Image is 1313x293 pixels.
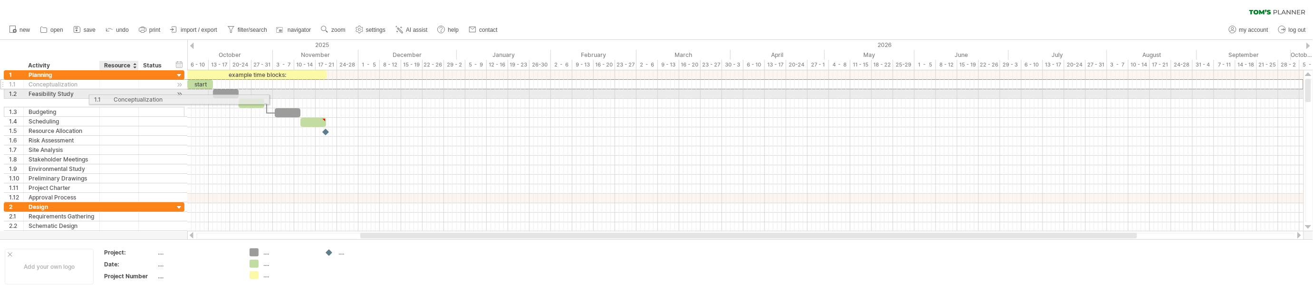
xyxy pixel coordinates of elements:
div: 1 - 5 [915,60,936,70]
div: 30 - 3 [722,60,743,70]
div: scroll to activity [175,89,184,99]
a: AI assist [393,24,430,36]
div: .... [338,248,390,256]
div: 2 [9,202,23,211]
div: start [187,80,213,89]
div: 20-24 [230,60,251,70]
div: 19 - 23 [508,60,530,70]
a: zoom [319,24,348,36]
div: .... [158,272,238,280]
div: Site Analysis [29,145,95,154]
div: 8 - 12 [380,60,401,70]
div: 2 - 6 [551,60,572,70]
div: 16 - 20 [679,60,701,70]
div: 5 - 9 [465,60,487,70]
a: new [7,24,33,36]
div: 1.11 [9,183,23,192]
div: October 2025 [174,50,273,60]
div: Conceptualization [29,80,95,89]
div: 14 - 18 [1236,60,1257,70]
span: new [19,27,30,33]
div: Design [29,202,95,211]
div: Stakeholder Meetings [29,155,95,164]
div: 1.2 [9,89,23,98]
span: AI assist [406,27,427,33]
div: 31 - 4 [1193,60,1214,70]
div: .... [158,260,238,268]
div: 20-24 [1064,60,1086,70]
div: March 2026 [637,50,731,60]
div: 13 - 17 [1043,60,1064,70]
div: Status [143,61,164,70]
div: 9 - 13 [658,60,679,70]
span: log out [1289,27,1306,33]
div: 1 - 5 [358,60,380,70]
span: contact [479,27,498,33]
div: 1.3 [9,107,23,116]
span: undo [116,27,129,33]
div: Date: [104,260,156,268]
div: 29 - 3 [1000,60,1022,70]
div: 16 - 20 [594,60,615,70]
div: 17 - 21 [1150,60,1171,70]
div: 2.1 [9,212,23,221]
div: Budgeting [29,107,95,116]
div: 28 - 2 [1278,60,1300,70]
div: June 2026 [915,50,1009,60]
div: 15 - 19 [957,60,979,70]
div: February 2026 [551,50,637,60]
div: 1.6 [9,136,23,145]
div: 2.3 [9,231,23,240]
a: filter/search [225,24,270,36]
div: Resource Allocation [29,126,95,135]
div: 11 - 15 [850,60,872,70]
div: Activity [28,61,94,70]
div: July 2026 [1009,50,1107,60]
span: filter/search [238,27,267,33]
div: .... [263,260,315,268]
div: 1.12 [9,193,23,202]
div: 17 - 21 [316,60,337,70]
div: Environmental Study [29,164,95,173]
span: my account [1239,27,1268,33]
div: 9 - 13 [572,60,594,70]
div: 1.4 [9,117,23,126]
div: 13 - 17 [765,60,786,70]
span: zoom [331,27,345,33]
div: Approval Process [29,193,95,202]
div: 25-29 [893,60,915,70]
div: 21 - 25 [1257,60,1278,70]
div: Scheduling [29,117,95,126]
a: import / export [168,24,220,36]
a: settings [353,24,388,36]
span: print [149,27,160,33]
div: Feasibility Study [29,89,95,98]
div: Project Number [104,272,156,280]
div: September 2026 [1197,50,1291,60]
div: 2 - 6 [637,60,658,70]
div: January 2026 [457,50,551,60]
div: 1.8 [9,155,23,164]
div: 24-28 [337,60,358,70]
div: 2.2 [9,221,23,230]
div: 6 - 10 [187,60,209,70]
div: Schematic Design [29,221,95,230]
div: 1.7 [9,145,23,154]
div: 8 - 12 [936,60,957,70]
a: help [435,24,462,36]
div: 20-24 [786,60,808,70]
div: 6 - 10 [1022,60,1043,70]
div: .... [158,248,238,256]
div: May 2026 [825,50,915,60]
div: 22 - 26 [979,60,1000,70]
div: 29 - 2 [444,60,465,70]
span: save [84,27,96,33]
div: 27 - 31 [1086,60,1107,70]
a: contact [466,24,501,36]
a: my account [1226,24,1271,36]
div: 3 - 7 [1107,60,1129,70]
div: December 2025 [358,50,457,60]
div: 22 - 26 [423,60,444,70]
span: open [50,27,63,33]
div: 10 - 14 [1129,60,1150,70]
